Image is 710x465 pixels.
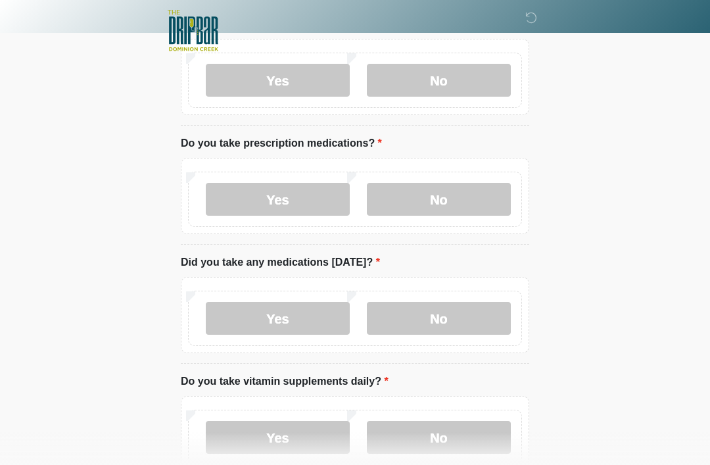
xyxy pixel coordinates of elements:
label: Yes [206,421,350,454]
label: Yes [206,183,350,216]
label: No [367,421,511,454]
label: No [367,302,511,335]
label: Yes [206,64,350,97]
label: Do you take vitamin supplements daily? [181,374,389,389]
label: No [367,64,511,97]
label: Do you take prescription medications? [181,135,382,151]
img: The DRIPBaR - San Antonio Dominion Creek Logo [168,10,218,53]
label: Yes [206,302,350,335]
label: No [367,183,511,216]
label: Did you take any medications [DATE]? [181,255,380,270]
